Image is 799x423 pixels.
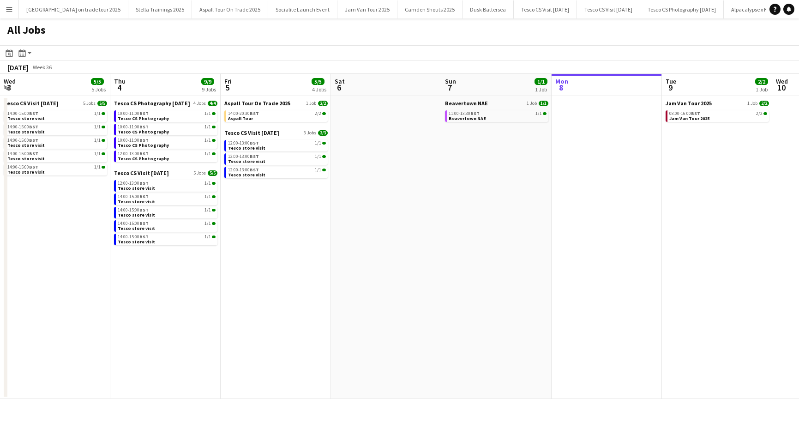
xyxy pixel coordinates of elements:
[118,124,216,134] a: 10:00-11:00BST1/1Tesco CS Photography
[669,111,700,116] span: 08:00-16:00
[114,100,217,107] a: Tesco CS Photography [DATE]4 Jobs4/4
[315,111,321,116] span: 2/2
[250,167,259,173] span: BST
[756,111,763,116] span: 2/2
[118,115,169,121] span: Tesco CS Photography
[666,100,769,124] div: Jam Van Tour 20251 Job2/208:00-16:00BST2/2Jam Van Tour 2025
[539,101,548,106] span: 1/1
[118,125,149,129] span: 10:00-11:00
[118,208,149,212] span: 14:00-15:00
[102,112,105,115] span: 1/1
[333,82,345,93] span: 6
[102,139,105,142] span: 1/1
[204,194,211,199] span: 1/1
[7,137,105,148] a: 14:00-15:00BST1/1Tesco store visit
[118,194,149,199] span: 14:00-15:00
[204,125,211,129] span: 1/1
[322,169,326,171] span: 1/1
[118,138,149,143] span: 10:00-11:00
[224,100,328,107] a: Aspall Tour On Trade 20251 Job2/2
[202,86,216,93] div: 9 Jobs
[102,166,105,169] span: 1/1
[228,141,259,145] span: 12:00-13:00
[139,207,149,213] span: BST
[7,124,105,134] a: 14:00-15:00BST1/1Tesco store visit
[7,156,45,162] span: Tesco store visit
[192,0,268,18] button: Aspall Tour On Trade 2025
[228,172,265,178] span: Tesco store visit
[224,100,328,129] div: Aspall Tour On Trade 20251 Job2/214:00-20:30BST2/2Aspall Tour
[118,180,216,191] a: 12:00-13:00BST1/1Tesco store visit
[118,151,149,156] span: 12:00-13:00
[445,100,488,107] span: Beavertown NAE
[19,0,128,18] button: [GEOGRAPHIC_DATA] on trade tour 2025
[228,167,326,177] a: 12:00-13:00BST1/1Tesco store visit
[666,100,712,107] span: Jam Van Tour 2025
[577,0,640,18] button: Tesco CS Visit [DATE]
[224,100,290,107] span: Aspall Tour On Trade 2025
[204,208,211,212] span: 1/1
[204,221,211,226] span: 1/1
[139,151,149,157] span: BST
[747,101,757,106] span: 1 Job
[139,110,149,116] span: BST
[212,139,216,142] span: 1/1
[449,111,480,116] span: 11:00-13:30
[118,185,155,191] span: Tesco store visit
[759,101,769,106] span: 2/2
[118,199,155,205] span: Tesco store visit
[7,151,105,161] a: 14:00-15:00BST1/1Tesco store visit
[118,220,216,231] a: 14:00-15:00BST1/1Tesco store visit
[212,126,216,128] span: 1/1
[118,225,155,231] span: Tesco store visit
[250,110,259,116] span: BST
[4,77,16,85] span: Wed
[114,100,217,169] div: Tesco CS Photography [DATE]4 Jobs4/410:00-11:00BST1/1Tesco CS Photography10:00-11:00BST1/1Tesco C...
[212,236,216,238] span: 1/1
[335,77,345,85] span: Sat
[228,111,259,116] span: 14:00-20:30
[29,110,38,116] span: BST
[4,100,107,107] a: Tesco CS Visit [DATE]5 Jobs5/5
[114,169,217,247] div: Tesco CS Visit [DATE]5 Jobs5/512:00-13:00BST1/1Tesco store visit14:00-15:00BST1/1Tesco store visi...
[204,138,211,143] span: 1/1
[94,125,101,129] span: 1/1
[224,129,328,180] div: Tesco CS Visit [DATE]3 Jobs3/312:00-13:00BST1/1Tesco store visit12:00-13:00BST1/1Tesco store visi...
[228,153,326,164] a: 12:00-13:00BST1/1Tesco store visit
[666,77,676,85] span: Tue
[664,82,676,93] span: 9
[228,145,265,151] span: Tesco store visit
[139,193,149,199] span: BST
[204,181,211,186] span: 1/1
[449,110,547,121] a: 11:00-13:30BST1/1Beavertown NAE
[228,158,265,164] span: Tesco store visit
[445,77,456,85] span: Sun
[97,101,107,106] span: 5/5
[7,164,105,175] a: 14:00-15:00BST1/1Tesco store visit
[444,82,456,93] span: 7
[139,180,149,186] span: BST
[535,86,547,93] div: 1 Job
[29,124,38,130] span: BST
[94,111,101,116] span: 1/1
[94,151,101,156] span: 1/1
[224,129,279,136] span: Tesco CS Visit September 2025
[193,170,206,176] span: 5 Jobs
[7,125,38,129] span: 14:00-15:00
[7,110,105,121] a: 14:00-15:00BST1/1Tesco store visit
[118,142,169,148] span: Tesco CS Photography
[204,235,211,239] span: 1/1
[204,111,211,116] span: 1/1
[535,111,542,116] span: 1/1
[94,165,101,169] span: 1/1
[514,0,577,18] button: Tesco CS Visit [DATE]
[212,182,216,185] span: 1/1
[228,140,326,151] a: 12:00-13:00BST1/1Tesco store visit
[4,100,107,177] div: Tesco CS Visit [DATE]5 Jobs5/514:00-15:00BST1/1Tesco store visit14:00-15:00BST1/1Tesco store visi...
[543,112,547,115] span: 1/1
[7,111,38,116] span: 14:00-15:00
[691,110,700,116] span: BST
[118,110,216,121] a: 10:00-11:00BST1/1Tesco CS Photography
[139,220,149,226] span: BST
[114,77,126,85] span: Thu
